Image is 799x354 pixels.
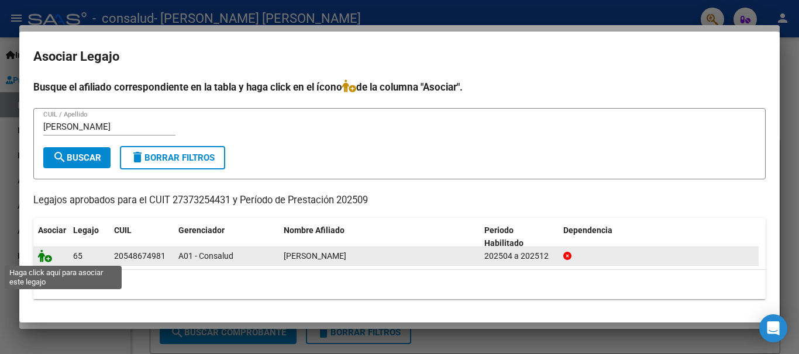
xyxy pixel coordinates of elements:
[53,150,67,164] mat-icon: search
[174,218,279,256] datatable-header-cell: Gerenciador
[114,225,132,235] span: CUIL
[33,46,766,68] h2: Asociar Legajo
[484,225,524,248] span: Periodo Habilitado
[284,225,345,235] span: Nombre Afiliado
[480,218,559,256] datatable-header-cell: Periodo Habilitado
[68,218,109,256] datatable-header-cell: Legajo
[33,79,766,95] h4: Busque el afiliado correspondiente en la tabla y haga click en el ícono de la columna "Asociar".
[130,152,215,163] span: Borrar Filtros
[43,147,111,168] button: Buscar
[73,251,82,261] span: 65
[109,218,174,256] datatable-header-cell: CUIL
[284,251,346,261] span: VALDEZ GENARO
[114,249,166,263] div: 20548674981
[559,218,759,256] datatable-header-cell: Dependencia
[33,193,766,208] p: Legajos aprobados para el CUIT 27373254431 y Período de Prestación 202509
[33,218,68,256] datatable-header-cell: Asociar
[178,251,233,261] span: A01 - Consalud
[73,225,99,235] span: Legajo
[178,225,225,235] span: Gerenciador
[279,218,480,256] datatable-header-cell: Nombre Afiliado
[33,270,766,299] div: 1 registros
[38,225,66,235] span: Asociar
[130,150,144,164] mat-icon: delete
[120,146,225,169] button: Borrar Filtros
[759,314,787,342] div: Open Intercom Messenger
[484,249,554,263] div: 202504 a 202512
[53,152,101,163] span: Buscar
[563,225,612,235] span: Dependencia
